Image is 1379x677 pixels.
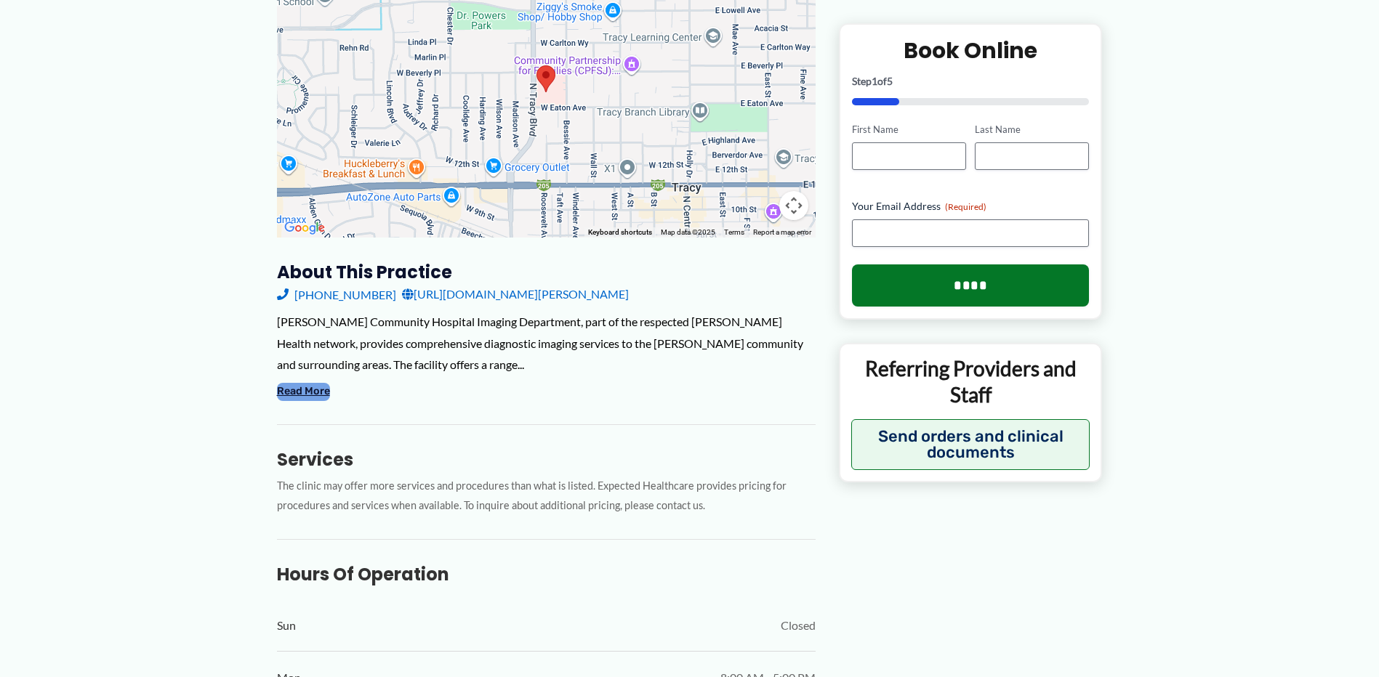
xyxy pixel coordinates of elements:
h2: Book Online [852,36,1090,65]
span: 5 [887,75,893,87]
label: Your Email Address [852,199,1090,214]
p: Step of [852,76,1090,86]
button: Read More [277,383,330,400]
img: Google [281,219,329,238]
a: Terms (opens in new tab) [724,228,744,236]
h3: Services [277,448,816,471]
a: Open this area in Google Maps (opens a new window) [281,219,329,238]
a: [PHONE_NUMBER] [277,283,396,305]
a: [URL][DOMAIN_NAME][PERSON_NAME] [402,283,629,305]
p: Referring Providers and Staff [851,355,1090,408]
span: Map data ©2025 [661,228,715,236]
span: Sun [277,615,296,636]
h3: About this practice [277,261,816,283]
a: Report a map error [753,228,811,236]
button: Send orders and clinical documents [851,418,1090,469]
p: The clinic may offer more services and procedures than what is listed. Expected Healthcare provid... [277,477,816,516]
label: First Name [852,123,966,137]
button: Keyboard shortcuts [588,227,652,238]
button: Map camera controls [779,191,808,220]
span: (Required) [945,201,986,212]
h3: Hours of Operation [277,563,816,585]
span: 1 [872,75,877,87]
span: Closed [781,615,816,636]
label: Last Name [975,123,1089,137]
div: [PERSON_NAME] Community Hospital Imaging Department, part of the respected [PERSON_NAME] Health n... [277,311,816,376]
